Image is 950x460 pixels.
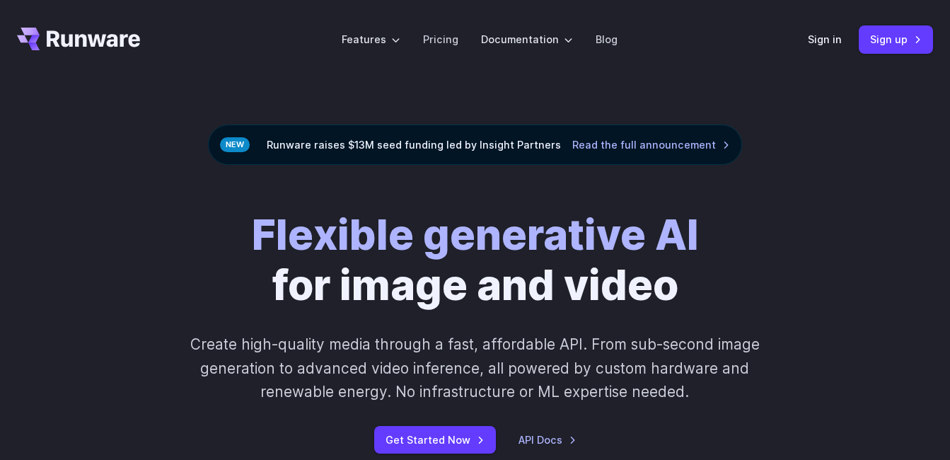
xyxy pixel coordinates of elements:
[859,25,933,53] a: Sign up
[572,137,730,153] a: Read the full announcement
[596,31,618,47] a: Blog
[481,31,573,47] label: Documentation
[17,28,140,50] a: Go to /
[208,125,742,165] div: Runware raises $13M seed funding led by Insight Partners
[519,432,577,448] a: API Docs
[342,31,400,47] label: Features
[252,209,699,260] strong: Flexible generative AI
[252,210,699,310] h1: for image and video
[423,31,458,47] a: Pricing
[182,333,768,403] p: Create high-quality media through a fast, affordable API. From sub-second image generation to adv...
[808,31,842,47] a: Sign in
[374,426,496,454] a: Get Started Now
